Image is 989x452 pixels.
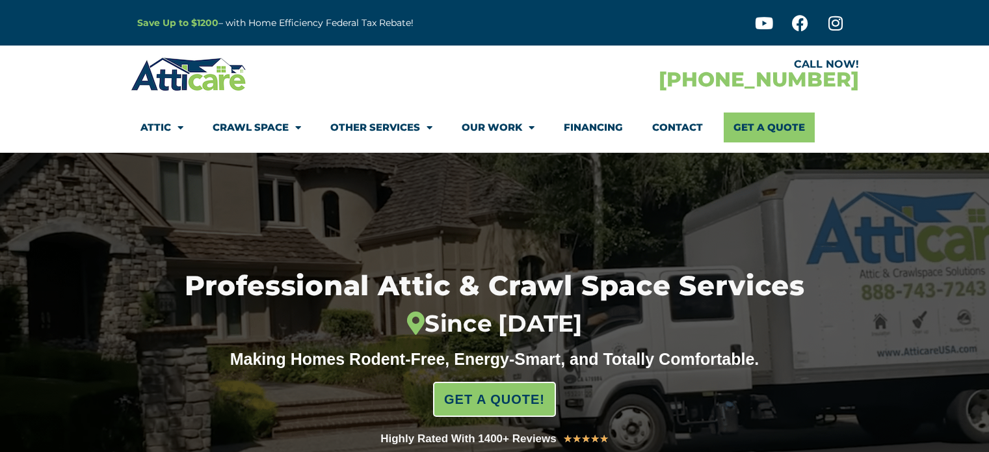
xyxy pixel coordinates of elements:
[121,273,868,338] h1: Professional Attic & Crawl Space Services
[213,113,301,142] a: Crawl Space
[590,431,600,447] i: ★
[444,386,545,412] span: GET A QUOTE!
[380,430,557,448] div: Highly Rated With 1400+ Reviews
[652,113,703,142] a: Contact
[137,17,218,29] a: Save Up to $1200
[600,431,609,447] i: ★
[205,349,784,369] div: Making Homes Rodent-Free, Energy-Smart, and Totally Comfortable.
[121,310,868,338] div: Since [DATE]
[563,431,609,447] div: 5/5
[140,113,849,142] nav: Menu
[330,113,432,142] a: Other Services
[495,59,859,70] div: CALL NOW!
[462,113,534,142] a: Our Work
[137,16,559,31] p: – with Home Efficiency Federal Tax Rebate!
[724,113,815,142] a: Get A Quote
[433,382,556,417] a: GET A QUOTE!
[563,431,572,447] i: ★
[564,113,623,142] a: Financing
[581,431,590,447] i: ★
[572,431,581,447] i: ★
[140,113,183,142] a: Attic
